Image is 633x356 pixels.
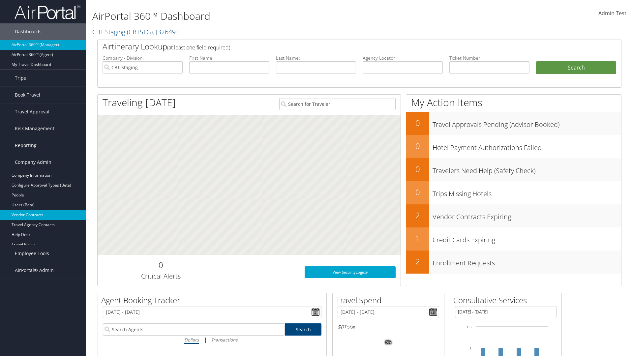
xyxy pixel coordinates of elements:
[103,323,285,336] input: Search Agents
[92,27,178,36] a: CBT Staging
[103,96,176,109] h1: Traveling [DATE]
[467,325,471,329] tspan: 1.5
[305,266,396,278] a: View SecurityLogic®
[15,154,51,170] span: Company Admin
[103,272,219,281] h3: Critical Alerts
[433,209,621,222] h3: Vendor Contracts Expiring
[406,256,429,267] h2: 2
[103,336,321,344] div: |
[211,337,237,343] i: Transactions
[406,227,621,251] a: 1Credit Cards Expiring
[92,9,448,23] h1: AirPortal 360™ Dashboard
[338,323,344,331] span: $0
[453,295,561,306] h2: Consultative Services
[406,96,621,109] h1: My Action Items
[406,135,621,158] a: 0Hotel Payment Authorizations Failed
[189,55,269,61] label: First Name:
[285,323,322,336] a: Search
[406,233,429,244] h2: 1
[433,140,621,152] h3: Hotel Payment Authorizations Failed
[127,27,153,36] span: ( CBTSTG )
[406,187,429,198] h2: 0
[406,112,621,135] a: 0Travel Approvals Pending (Advisor Booked)
[406,181,621,204] a: 0Trips Missing Hotels
[15,87,40,103] span: Book Travel
[598,10,626,17] span: Admin Test
[103,55,183,61] label: Company - Division:
[153,27,178,36] span: , [ 32649 ]
[15,120,54,137] span: Risk Management
[15,262,54,279] span: AirPortal® Admin
[279,98,396,110] input: Search for Traveler
[406,204,621,227] a: 2Vendor Contracts Expiring
[433,163,621,175] h3: Travelers Need Help (Safety Check)
[103,41,573,52] h2: Airtinerary Lookup
[406,163,429,175] h2: 0
[406,158,621,181] a: 0Travelers Need Help (Safety Check)
[184,337,199,343] i: Dollars
[336,295,444,306] h2: Travel Spend
[15,104,49,120] span: Travel Approval
[536,61,616,74] button: Search
[167,44,230,51] span: (at least one field required)
[406,251,621,274] a: 2Enrollment Requests
[406,117,429,129] h2: 0
[363,55,443,61] label: Agency Locator:
[101,295,326,306] h2: Agent Booking Tracker
[15,70,26,86] span: Trips
[15,4,80,20] img: airportal-logo.png
[276,55,356,61] label: Last Name:
[15,23,42,40] span: Dashboards
[433,255,621,268] h3: Enrollment Requests
[469,346,471,350] tspan: 1
[15,245,49,262] span: Employee Tools
[338,323,439,331] h6: Total
[406,140,429,152] h2: 0
[386,341,391,344] tspan: 0%
[103,259,219,271] h2: 0
[406,210,429,221] h2: 2
[15,137,37,154] span: Reporting
[433,186,621,198] h3: Trips Missing Hotels
[433,232,621,245] h3: Credit Cards Expiring
[433,117,621,129] h3: Travel Approvals Pending (Advisor Booked)
[598,3,626,24] a: Admin Test
[449,55,529,61] label: Ticket Number:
